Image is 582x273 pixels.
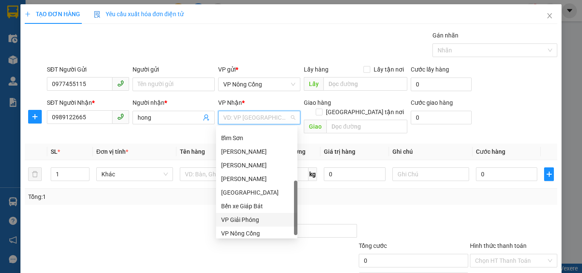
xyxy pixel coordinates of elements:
span: close [546,12,553,19]
button: delete [28,167,42,181]
label: Hình thức thanh toán [470,242,527,249]
span: Lấy tận nơi [370,65,407,74]
span: phone [117,80,124,87]
div: [PERSON_NAME] [221,161,292,170]
span: Giao [304,120,326,133]
span: Khác [101,168,168,181]
input: Cước lấy hàng [411,78,472,91]
div: [PERSON_NAME] [221,174,292,184]
input: Ghi Chú [392,167,469,181]
span: user-add [203,114,210,121]
span: SL [51,148,58,155]
span: TẠO ĐƠN HÀNG [25,11,80,17]
span: Cước hàng [476,148,505,155]
input: Dọc đường [326,120,407,133]
div: Bắc Ninh [216,186,297,199]
input: 0 [324,167,385,181]
div: Thái Nguyên [216,158,297,172]
button: Close [538,4,562,28]
div: Tổng: 1 [28,192,225,201]
input: VD: Bàn, Ghế [180,167,256,181]
span: Giá trị hàng [324,148,355,155]
span: VP Nông Cống [223,78,295,91]
div: Người nhận [133,98,215,107]
input: Cước giao hàng [411,111,472,124]
span: Lấy hàng [304,66,328,73]
div: VP Nông Cống [221,229,292,238]
div: Bến xe Giáp Bát [221,201,292,211]
span: [GEOGRAPHIC_DATA] tận nơi [323,107,407,117]
div: VP gửi [218,65,300,74]
span: Lấy [304,77,323,91]
span: plus [25,11,31,17]
div: [PERSON_NAME] [221,147,292,156]
div: VP Nông Cống [216,227,297,240]
span: VP Nhận [218,99,242,106]
span: Yêu cầu xuất hóa đơn điện tử [94,11,184,17]
span: plus [545,171,553,178]
span: Giao hàng [304,99,331,106]
input: Dọc đường [323,77,407,91]
label: Cước lấy hàng [411,66,449,73]
div: Như Thanh [216,172,297,186]
label: Gán nhãn [432,32,458,39]
span: plus [29,113,41,120]
div: Người gửi [133,65,215,74]
div: [GEOGRAPHIC_DATA] [221,188,292,197]
div: Bỉm Sơn [216,131,297,145]
div: SĐT Người Nhận [47,98,129,107]
button: plus [544,167,554,181]
button: plus [28,110,42,124]
span: phone [117,113,124,120]
th: Ghi chú [389,144,473,160]
span: Đơn vị tính [96,148,128,155]
div: Bến xe Giáp Bát [216,199,297,213]
span: kg [308,167,317,181]
div: SĐT Người Gửi [47,65,129,74]
div: Bỉm Sơn [221,133,292,143]
span: Tên hàng [180,148,205,155]
span: Tổng cước [359,242,387,249]
div: Hà Trung [216,145,297,158]
div: VP Giải Phóng [221,215,292,224]
div: VP Giải Phóng [216,213,297,227]
label: Cước giao hàng [411,99,453,106]
img: icon [94,11,101,18]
